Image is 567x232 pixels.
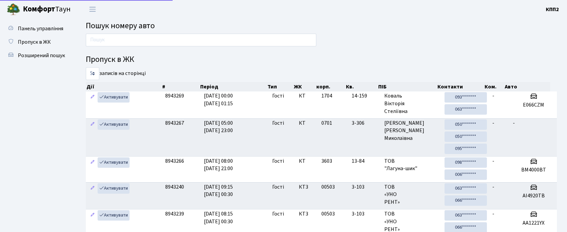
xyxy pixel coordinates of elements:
[98,183,130,194] a: Активувати
[378,82,437,91] th: ПІБ
[86,82,162,91] th: Дії
[272,157,284,165] span: Гості
[293,82,315,91] th: ЖК
[272,92,284,100] span: Гості
[321,183,335,191] span: 00503
[204,210,233,225] span: [DATE] 08:15 [DATE] 00:30
[88,183,97,194] a: Редагувати
[321,210,335,218] span: 00503
[86,67,146,80] label: записів на сторінці
[23,4,55,14] b: Комфорт
[7,3,20,16] img: logo.png
[18,52,65,59] span: Розширений пошук
[384,92,439,115] span: Коваль Вікторія Стеліївна
[165,183,184,191] span: 8943240
[88,157,97,168] a: Редагувати
[492,119,494,127] span: -
[204,157,233,172] span: [DATE] 08:00 [DATE] 21:00
[98,119,130,130] a: Активувати
[352,210,379,218] span: 3-103
[513,193,554,199] h5: АI4920TB
[98,92,130,103] a: Активувати
[345,82,378,91] th: Кв.
[88,210,97,221] a: Редагувати
[86,55,557,65] h4: Пропуск в ЖК
[321,92,332,100] span: 1704
[299,157,316,165] span: КТ
[272,210,284,218] span: Гості
[316,82,345,91] th: корп.
[299,210,316,218] span: КТ3
[98,157,130,168] a: Активувати
[165,157,184,165] span: 8943266
[165,210,184,218] span: 8943239
[492,92,494,100] span: -
[88,92,97,103] a: Редагувати
[513,119,515,127] span: -
[98,210,130,221] a: Активувати
[18,38,51,46] span: Пропуск в ЖК
[86,34,316,46] input: Пошук
[200,82,267,91] th: Період
[18,25,63,32] span: Панель управління
[546,5,559,13] a: КПП2
[513,102,554,108] h5: Е066CZM
[352,119,379,127] span: 3-306
[484,82,504,91] th: Ком.
[513,167,554,173] h5: BM4000BT
[165,92,184,100] span: 8943269
[84,4,101,15] button: Переключити навігацію
[352,92,379,100] span: 14-159
[162,82,200,91] th: #
[204,92,233,107] span: [DATE] 00:00 [DATE] 01:15
[3,35,71,49] a: Пропуск в ЖК
[384,157,439,173] span: ТОВ "Лагуна-шик"
[299,92,316,100] span: КТ
[546,6,559,13] b: КПП2
[3,49,71,62] a: Розширений пошук
[88,119,97,130] a: Редагувати
[165,119,184,127] span: 8943267
[321,119,332,127] span: 0701
[352,183,379,191] span: 3-103
[437,82,484,91] th: Контакти
[352,157,379,165] span: 13-84
[492,157,494,165] span: -
[321,157,332,165] span: 3603
[299,183,316,191] span: КТ3
[86,67,99,80] select: записів на сторінці
[272,119,284,127] span: Гості
[492,210,494,218] span: -
[267,82,293,91] th: Тип
[272,183,284,191] span: Гості
[513,220,554,226] h5: АА1221YX
[23,4,71,15] span: Таун
[492,183,494,191] span: -
[204,119,233,134] span: [DATE] 05:00 [DATE] 23:00
[384,119,439,143] span: [PERSON_NAME] [PERSON_NAME] Миколаївна
[504,82,550,91] th: Авто
[299,119,316,127] span: КТ
[86,20,155,32] span: Пошук номеру авто
[204,183,233,198] span: [DATE] 09:15 [DATE] 00:30
[384,183,439,206] span: ТОВ «УНО РЕНТ»
[3,22,71,35] a: Панель управління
